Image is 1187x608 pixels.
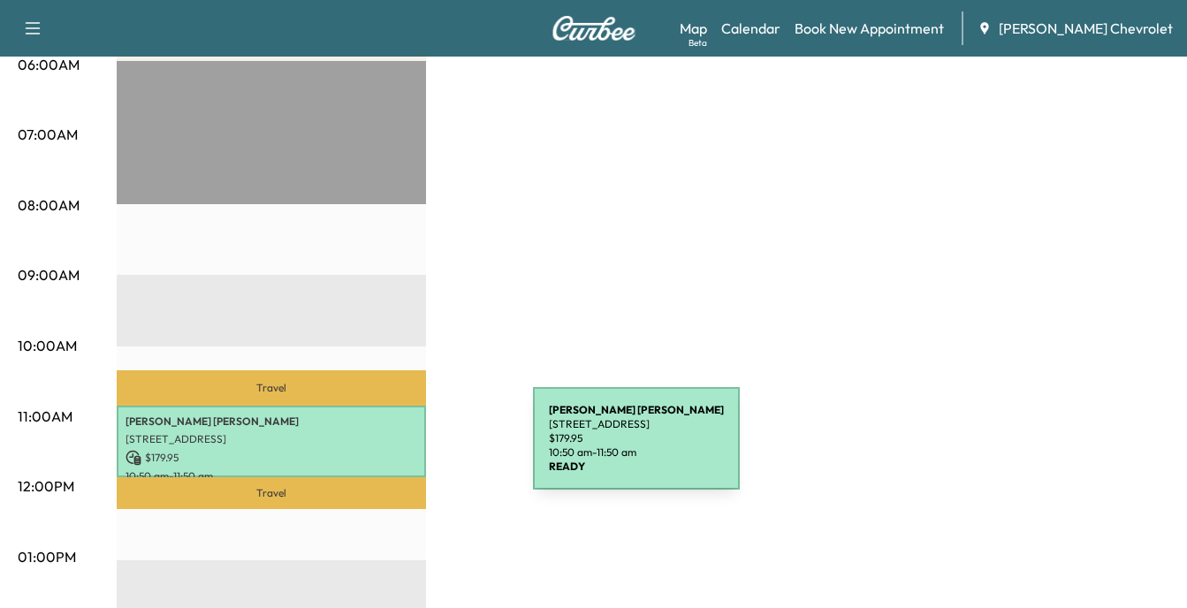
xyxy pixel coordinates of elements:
p: 06:00AM [18,54,80,75]
img: Curbee Logo [552,16,636,41]
p: $ 179.95 [126,450,417,466]
a: Calendar [721,18,780,39]
span: [PERSON_NAME] Chevrolet [999,18,1173,39]
p: 12:00PM [18,475,74,497]
p: [PERSON_NAME] [PERSON_NAME] [126,414,417,429]
a: Book New Appointment [795,18,944,39]
p: 01:00PM [18,546,76,567]
p: [STREET_ADDRESS] [126,432,417,446]
p: 08:00AM [18,194,80,216]
div: Beta [689,36,707,49]
p: 10:00AM [18,335,77,356]
p: 07:00AM [18,124,78,145]
a: MapBeta [680,18,707,39]
p: 11:00AM [18,406,72,427]
p: 10:50 am - 11:50 am [126,469,417,483]
p: Travel [117,477,426,509]
p: 09:00AM [18,264,80,285]
p: Travel [117,370,426,406]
